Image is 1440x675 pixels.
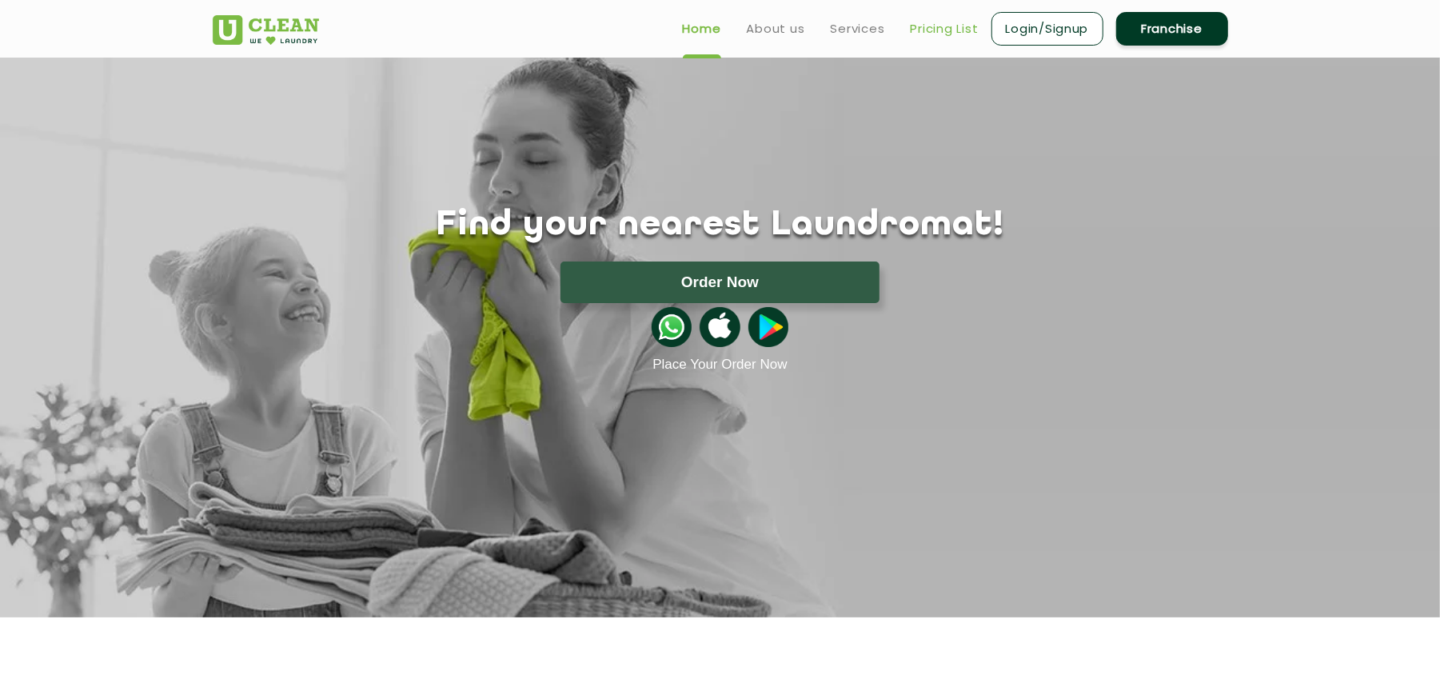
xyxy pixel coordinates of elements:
a: Place Your Order Now [652,357,787,373]
a: Home [683,19,721,38]
img: apple-icon.png [700,307,740,347]
h1: Find your nearest Laundromat! [201,206,1240,246]
a: About us [747,19,805,38]
a: Login/Signup [991,12,1103,46]
img: UClean Laundry and Dry Cleaning [213,15,319,45]
button: Order Now [560,262,880,303]
img: playstoreicon.png [748,307,788,347]
a: Franchise [1116,12,1228,46]
a: Pricing List [911,19,979,38]
img: whatsappicon.png [652,307,692,347]
a: Services [831,19,885,38]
